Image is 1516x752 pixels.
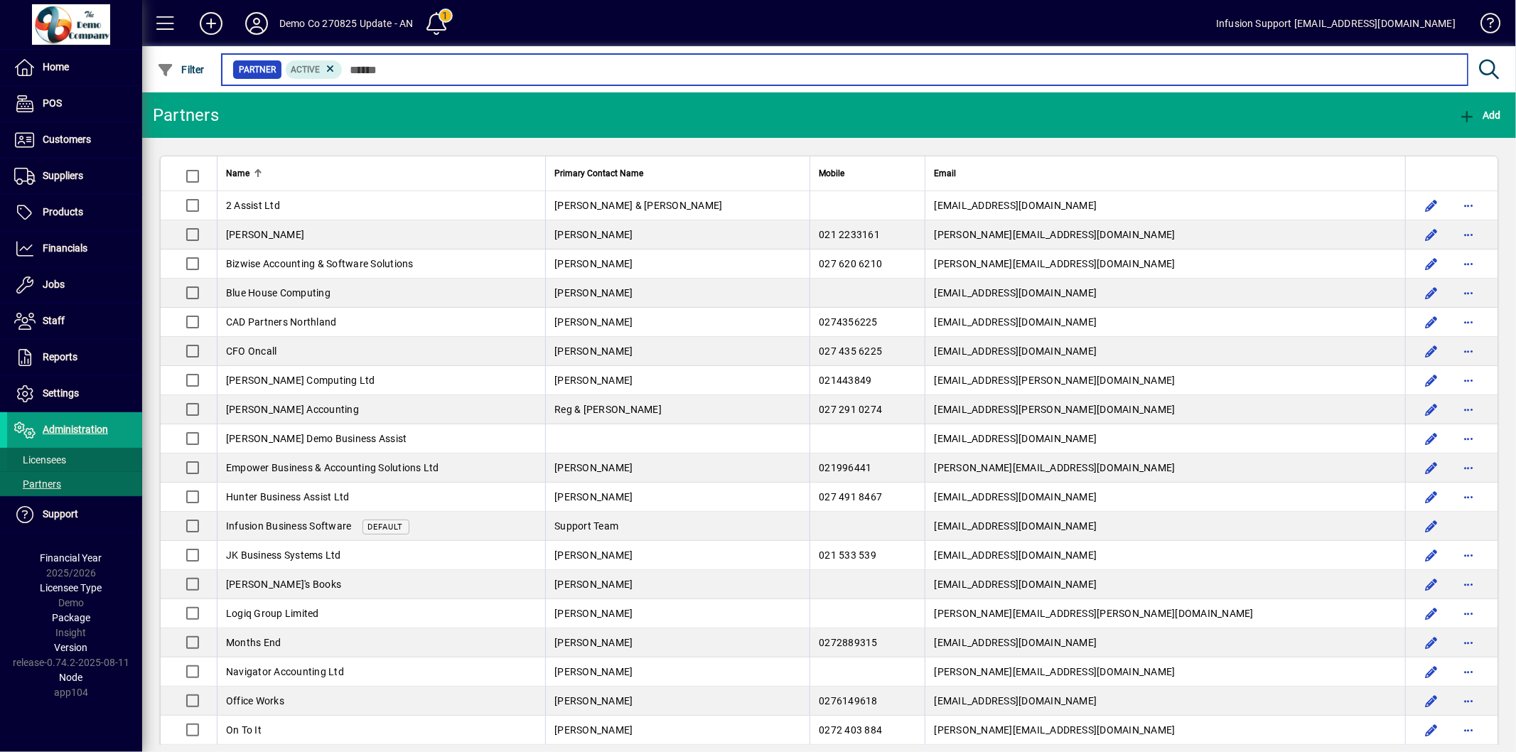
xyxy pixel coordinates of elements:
span: Reg & [PERSON_NAME] [554,404,662,415]
span: [PERSON_NAME][EMAIL_ADDRESS][DOMAIN_NAME] [934,462,1175,473]
span: [PERSON_NAME] [554,608,633,619]
span: [PERSON_NAME] [554,637,633,648]
span: [PERSON_NAME] [554,258,633,269]
button: Edit [1420,660,1443,683]
button: More options [1457,340,1480,362]
span: [PERSON_NAME][EMAIL_ADDRESS][DOMAIN_NAME] [934,258,1175,269]
span: [EMAIL_ADDRESS][PERSON_NAME][DOMAIN_NAME] [934,375,1175,386]
span: [PERSON_NAME] [554,491,633,503]
button: Edit [1420,456,1443,479]
span: Primary Contact Name [554,166,643,181]
span: [PERSON_NAME] [554,316,633,328]
button: More options [1457,252,1480,275]
span: Licensees [14,454,66,466]
button: Edit [1420,515,1443,537]
button: Edit [1420,311,1443,333]
span: Name [226,166,249,181]
span: Months End [226,637,281,648]
button: Edit [1420,194,1443,217]
span: [PERSON_NAME][EMAIL_ADDRESS][DOMAIN_NAME] [934,724,1175,736]
button: More options [1457,223,1480,246]
button: More options [1457,427,1480,450]
button: More options [1457,456,1480,479]
a: Settings [7,376,142,412]
span: [EMAIL_ADDRESS][DOMAIN_NAME] [934,316,1097,328]
span: Staff [43,315,65,326]
span: [PERSON_NAME] [554,345,633,357]
div: Demo Co 270825 Update - AN [279,12,414,35]
span: [PERSON_NAME] [554,666,633,677]
span: Support [43,508,78,520]
span: [EMAIL_ADDRESS][DOMAIN_NAME] [934,345,1097,357]
span: [PERSON_NAME] [554,695,633,707]
button: Edit [1420,719,1443,741]
span: Logiq Group Limited [226,608,319,619]
div: Email [934,166,1397,181]
span: Support Team [554,520,618,532]
a: POS [7,86,142,122]
a: Financials [7,231,142,267]
button: More options [1457,398,1480,421]
a: Products [7,195,142,230]
span: 021 533 539 [819,549,876,561]
span: [PERSON_NAME] & [PERSON_NAME] [554,200,722,211]
button: Edit [1420,223,1443,246]
span: [PERSON_NAME] [554,579,633,590]
a: Licensees [7,448,142,472]
div: Partners [153,104,219,127]
button: More options [1457,573,1480,596]
span: [PERSON_NAME][EMAIL_ADDRESS][PERSON_NAME][DOMAIN_NAME] [934,608,1254,619]
span: Licensee Type [41,582,102,593]
span: Bizwise Accounting & Software Solutions [226,258,414,269]
span: Empower Business & Accounting Solutions Ltd [226,462,439,473]
span: 027 620 6210 [819,258,882,269]
span: Partner [239,63,276,77]
span: Version [55,642,88,653]
span: [EMAIL_ADDRESS][DOMAIN_NAME] [934,549,1097,561]
span: [EMAIL_ADDRESS][DOMAIN_NAME] [934,637,1097,648]
span: CAD Partners Northland [226,316,337,328]
span: 021996441 [819,462,871,473]
span: Reports [43,351,77,362]
span: Hunter Business Assist Ltd [226,491,350,503]
span: [PERSON_NAME] [554,287,633,299]
mat-chip: Activation Status: Active [286,60,343,79]
div: Mobile [819,166,916,181]
span: Financial Year [41,552,102,564]
span: Office Works [226,695,284,707]
button: Filter [154,57,208,82]
div: Name [226,166,537,181]
span: Settings [43,387,79,399]
span: Infusion Business Software [226,520,352,532]
button: Edit [1420,369,1443,392]
span: Partners [14,478,61,490]
span: [PERSON_NAME] [554,549,633,561]
span: [EMAIL_ADDRESS][DOMAIN_NAME] [934,695,1097,707]
a: Home [7,50,142,85]
span: JK Business Systems Ltd [226,549,341,561]
a: Jobs [7,267,142,303]
span: [EMAIL_ADDRESS][DOMAIN_NAME] [934,491,1097,503]
button: More options [1457,311,1480,333]
span: [PERSON_NAME] [554,375,633,386]
span: 021443849 [819,375,871,386]
a: Staff [7,304,142,339]
span: Package [52,612,90,623]
button: Edit [1420,281,1443,304]
span: [PERSON_NAME] [554,229,633,240]
span: 0276149618 [819,695,878,707]
span: Administration [43,424,108,435]
a: Reports [7,340,142,375]
a: Suppliers [7,159,142,194]
span: [EMAIL_ADDRESS][DOMAIN_NAME] [934,433,1097,444]
span: Navigator Accounting Ltd [226,666,344,677]
span: On To It [226,724,262,736]
button: More options [1457,485,1480,508]
button: Edit [1420,340,1443,362]
span: [PERSON_NAME]'s Books [226,579,341,590]
span: Email [934,166,956,181]
span: POS [43,97,62,109]
button: More options [1457,689,1480,712]
button: Add [1455,102,1505,128]
button: Add [188,11,234,36]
